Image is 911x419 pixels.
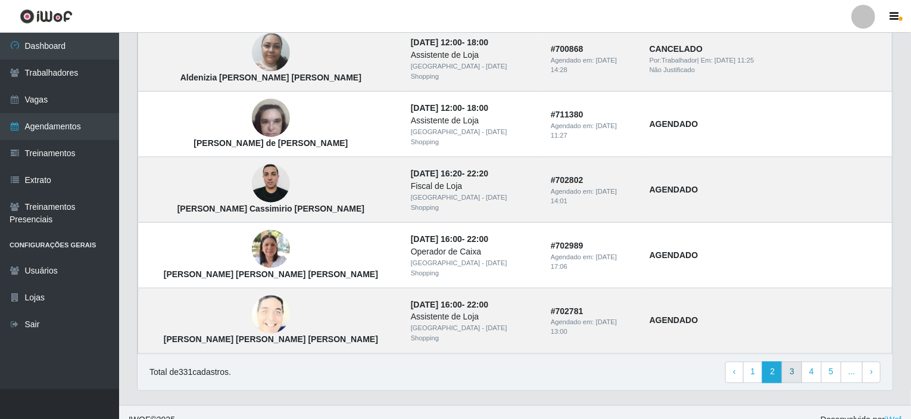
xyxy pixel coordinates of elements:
[411,234,462,244] time: [DATE] 16:00
[252,224,290,275] img: Ana Cláudia Santiago Mendes carneiro
[194,138,348,148] strong: [PERSON_NAME] de [PERSON_NAME]
[252,159,290,209] img: Gustavo Cassimirio da Silva
[411,49,536,61] div: Assistente de Loja
[650,316,698,325] strong: AGENDADO
[411,127,536,147] div: [GEOGRAPHIC_DATA] - [DATE] Shopping
[411,300,488,309] strong: -
[715,57,754,64] time: [DATE] 11:25
[650,55,885,66] div: | Em:
[411,38,462,47] time: [DATE] 12:00
[177,204,364,213] strong: [PERSON_NAME] Cassimirio [PERSON_NAME]
[411,61,536,82] div: [GEOGRAPHIC_DATA] - [DATE] Shopping
[467,234,489,244] time: 22:00
[551,175,584,185] strong: # 702802
[411,103,462,113] time: [DATE] 12:00
[411,103,488,113] strong: -
[862,362,881,383] a: Next
[411,169,488,178] strong: -
[20,9,73,24] img: CoreUI Logo
[551,187,635,207] div: Agendado em:
[870,367,873,377] span: ›
[733,367,736,377] span: ‹
[551,241,584,250] strong: # 702989
[180,73,361,82] strong: Aldenizia [PERSON_NAME] [PERSON_NAME]
[650,57,697,64] span: Por: Trabalhador
[411,300,462,309] time: [DATE] 16:00
[551,306,584,316] strong: # 702781
[149,367,231,379] p: Total de 331 cadastros.
[782,362,802,383] a: 3
[551,110,584,119] strong: # 711380
[467,38,489,47] time: 18:00
[821,362,841,383] a: 5
[551,55,635,76] div: Agendado em:
[743,362,763,383] a: 1
[411,324,536,344] div: [GEOGRAPHIC_DATA] - [DATE] Shopping
[551,252,635,272] div: Agendado em:
[650,44,703,54] strong: CANCELADO
[252,93,290,144] img: elayne Cristina Ferreira de oliveira santos
[411,169,462,178] time: [DATE] 16:20
[801,362,822,383] a: 4
[411,258,536,278] div: [GEOGRAPHIC_DATA] - [DATE] Shopping
[725,362,744,383] a: Previous
[762,362,782,383] a: 2
[551,318,635,338] div: Agendado em:
[164,335,378,344] strong: [PERSON_NAME] [PERSON_NAME] [PERSON_NAME]
[467,300,489,309] time: 22:00
[467,169,489,178] time: 22:20
[725,362,881,383] nav: pagination
[411,246,536,258] div: Operador de Caixa
[411,234,488,244] strong: -
[411,114,536,127] div: Assistente de Loja
[411,180,536,193] div: Fiscal de Loja
[650,119,698,129] strong: AGENDADO
[551,121,635,141] div: Agendado em:
[411,193,536,213] div: [GEOGRAPHIC_DATA] - [DATE] Shopping
[411,38,488,47] strong: -
[164,269,378,279] strong: [PERSON_NAME] [PERSON_NAME] [PERSON_NAME]
[650,185,698,194] strong: AGENDADO
[252,27,290,78] img: Aldenizia Pereira da Silva
[252,291,290,339] img: Joao Victor de Medeiros Lira
[467,103,489,113] time: 18:00
[551,44,584,54] strong: # 700868
[841,362,863,383] a: ...
[650,250,698,260] strong: AGENDADO
[650,65,885,75] div: Não Justificado
[411,311,536,324] div: Assistente de Loja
